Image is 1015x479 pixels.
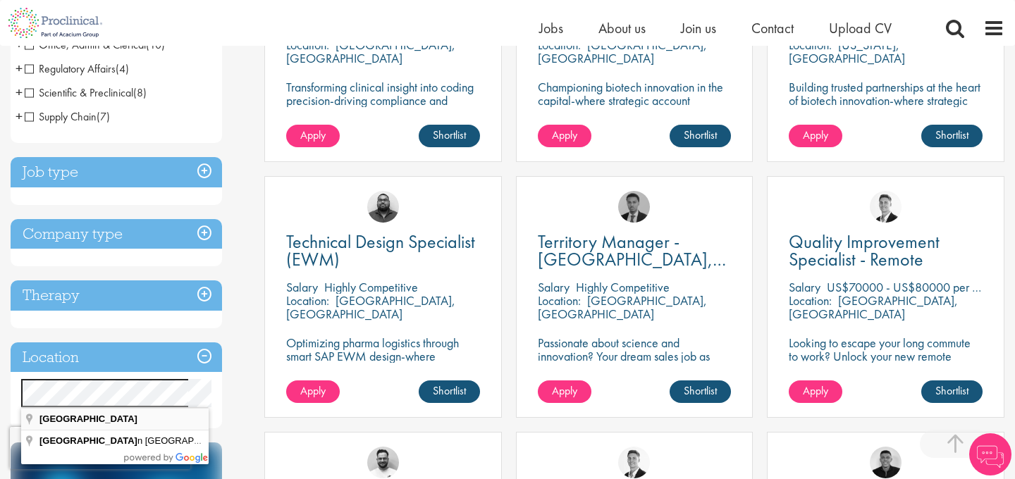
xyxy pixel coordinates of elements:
a: Contact [751,19,794,37]
span: + [16,106,23,127]
a: Apply [538,125,591,147]
a: Apply [286,125,340,147]
span: Apply [803,383,828,398]
a: Shortlist [670,380,731,403]
p: US$70000 - US$80000 per annum [827,279,1004,295]
span: Technical Design Specialist (EWM) [286,230,475,271]
a: Shortlist [670,125,731,147]
span: Apply [803,127,828,142]
a: Upload CV [829,19,892,37]
img: George Watson [870,191,902,223]
span: Location: [789,292,832,309]
a: Apply [286,380,340,403]
span: Salary [789,279,820,295]
iframe: reCAPTCHA [10,427,190,469]
a: Shortlist [921,125,983,147]
span: [GEOGRAPHIC_DATA] [39,435,137,446]
h3: Therapy [11,280,222,311]
p: Transforming clinical insight into coding precision-driving compliance and clarity in healthcare ... [286,80,480,120]
p: Building trusted partnerships at the heart of biotech innovation-where strategic account manageme... [789,80,983,134]
span: (7) [97,109,110,124]
img: Carl Gbolade [618,191,650,223]
span: n [GEOGRAPHIC_DATA] [39,435,242,446]
p: Passionate about science and innovation? Your dream sales job as Territory Manager awaits! [538,336,732,376]
a: Shortlist [419,380,480,403]
img: Emile De Beer [367,447,399,478]
p: Looking to escape your long commute to work? Unlock your new remote working position with this ex... [789,336,983,390]
span: [GEOGRAPHIC_DATA] [39,413,137,424]
img: Christian Andersen [870,447,902,478]
a: Shortlist [921,380,983,403]
span: Scientific & Preclinical [25,85,147,100]
img: George Watson [618,447,650,478]
span: Location: [286,292,329,309]
span: + [16,82,23,103]
span: Apply [552,383,577,398]
span: Salary [538,279,570,295]
span: Apply [300,383,326,398]
p: [US_STATE], [GEOGRAPHIC_DATA] [789,37,905,66]
a: Join us [681,19,716,37]
p: Optimizing pharma logistics through smart SAP EWM design-where precision meets performance in eve... [286,336,480,390]
span: Apply [300,127,326,142]
a: Apply [789,380,842,403]
span: (8) [133,85,147,100]
p: [GEOGRAPHIC_DATA], [GEOGRAPHIC_DATA] [286,292,455,322]
span: Salary [286,279,318,295]
a: Jobs [539,19,563,37]
a: Apply [789,125,842,147]
span: (4) [116,61,129,76]
img: Ashley Bennett [367,191,399,223]
p: Championing biotech innovation in the capital-where strategic account management meets scientific... [538,80,732,134]
a: Shortlist [419,125,480,147]
h3: Job type [11,157,222,187]
p: Highly Competitive [576,279,670,295]
span: Location: [538,292,581,309]
span: Regulatory Affairs [25,61,116,76]
a: Technical Design Specialist (EWM) [286,233,480,268]
span: Scientific & Preclinical [25,85,133,100]
a: About us [598,19,646,37]
a: Territory Manager - [GEOGRAPHIC_DATA], [GEOGRAPHIC_DATA] [538,233,732,268]
span: Supply Chain [25,109,110,124]
span: + [16,58,23,79]
h3: Company type [11,219,222,249]
a: Apply [538,380,591,403]
p: [GEOGRAPHIC_DATA], [GEOGRAPHIC_DATA] [538,37,707,66]
span: Regulatory Affairs [25,61,129,76]
img: Chatbot [969,433,1011,475]
a: Quality Improvement Specialist - Remote [789,233,983,268]
h3: Location [11,342,222,373]
p: [GEOGRAPHIC_DATA], [GEOGRAPHIC_DATA] [789,292,958,322]
span: Quality Improvement Specialist - Remote [789,230,940,271]
p: [GEOGRAPHIC_DATA], [GEOGRAPHIC_DATA] [286,37,455,66]
p: [GEOGRAPHIC_DATA], [GEOGRAPHIC_DATA] [538,292,707,322]
span: Apply [552,127,577,142]
span: Supply Chain [25,109,97,124]
p: Highly Competitive [324,279,418,295]
span: Territory Manager - [GEOGRAPHIC_DATA], [GEOGRAPHIC_DATA] [538,230,726,289]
